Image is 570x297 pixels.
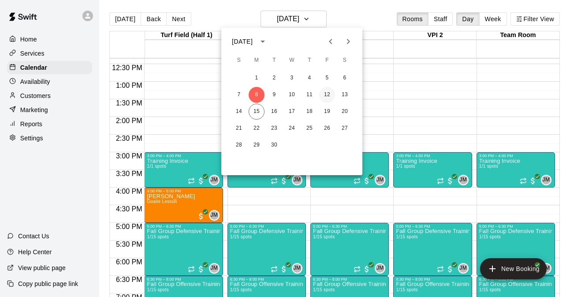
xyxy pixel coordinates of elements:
button: 2 [266,70,282,86]
button: 25 [302,120,317,136]
button: 4 [302,70,317,86]
button: 3 [284,70,300,86]
button: 5 [319,70,335,86]
div: [DATE] [232,37,253,46]
button: 16 [266,104,282,120]
button: 19 [319,104,335,120]
button: 21 [231,120,247,136]
button: 15 [249,104,265,120]
span: Thursday [302,52,317,69]
button: Previous month [322,33,339,50]
button: 18 [302,104,317,120]
button: 14 [231,104,247,120]
span: Friday [319,52,335,69]
button: 12 [319,87,335,103]
button: 9 [266,87,282,103]
button: 30 [266,137,282,153]
button: 20 [337,104,353,120]
button: 22 [249,120,265,136]
button: 24 [284,120,300,136]
button: 10 [284,87,300,103]
button: calendar view is open, switch to year view [255,34,270,49]
button: 28 [231,137,247,153]
button: 8 [249,87,265,103]
button: 6 [337,70,353,86]
button: 13 [337,87,353,103]
button: 1 [249,70,265,86]
button: 11 [302,87,317,103]
button: 17 [284,104,300,120]
button: 26 [319,120,335,136]
span: Saturday [337,52,353,69]
span: Sunday [231,52,247,69]
button: 7 [231,87,247,103]
button: 23 [266,120,282,136]
button: Next month [339,33,357,50]
button: 27 [337,120,353,136]
span: Tuesday [266,52,282,69]
span: Wednesday [284,52,300,69]
span: Monday [249,52,265,69]
button: 29 [249,137,265,153]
